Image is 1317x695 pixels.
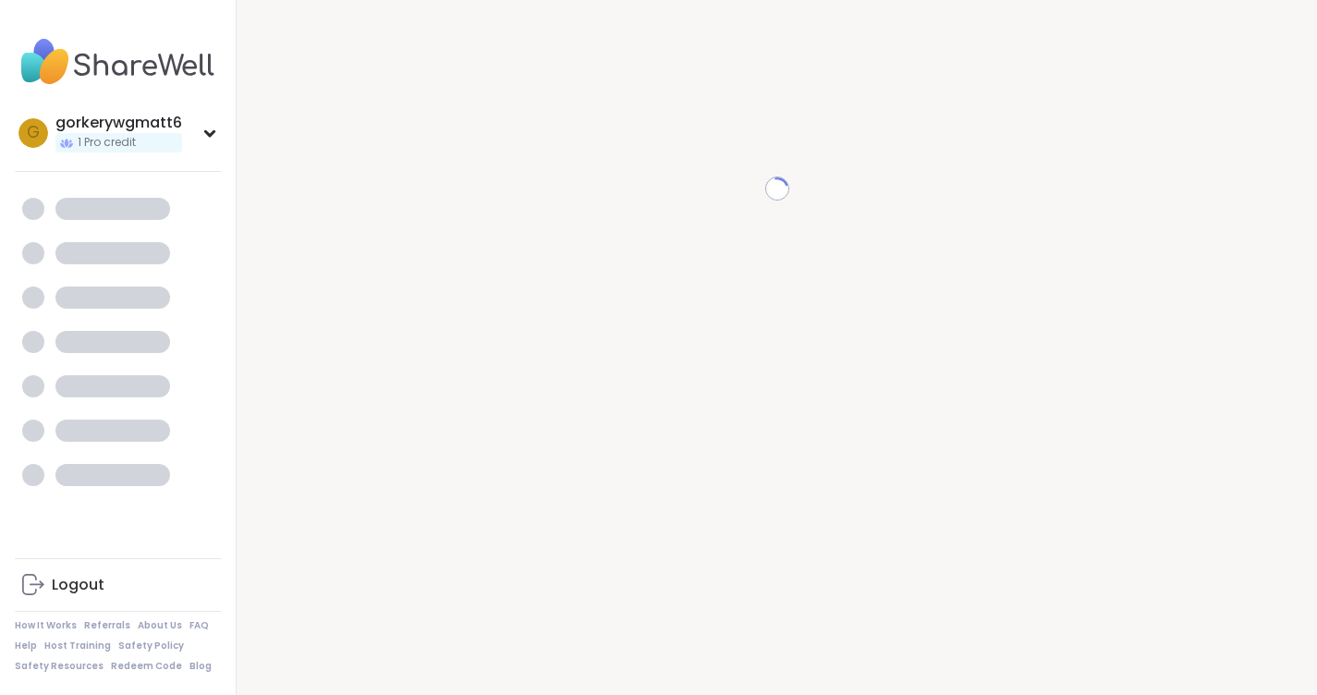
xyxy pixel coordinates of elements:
a: Blog [189,660,212,673]
img: ShareWell Nav Logo [15,30,221,94]
span: 1 Pro credit [78,135,136,151]
a: FAQ [189,619,209,632]
a: Safety Policy [118,640,184,652]
span: g [27,121,40,145]
a: Logout [15,563,221,607]
a: Redeem Code [111,660,182,673]
a: Safety Resources [15,660,104,673]
a: Host Training [44,640,111,652]
a: Help [15,640,37,652]
div: Logout [52,575,104,595]
div: gorkerywgmatt6 [55,113,182,133]
a: About Us [138,619,182,632]
a: Referrals [84,619,130,632]
a: How It Works [15,619,77,632]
